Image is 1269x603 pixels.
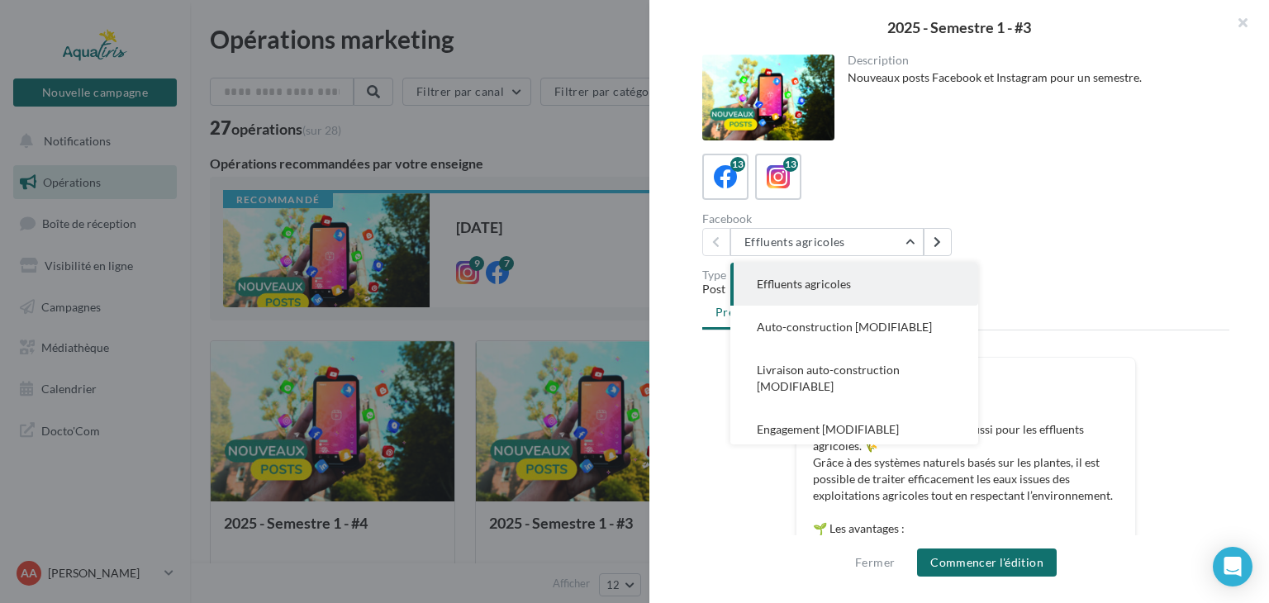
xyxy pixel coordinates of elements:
div: Type [702,269,1229,281]
div: Post [702,281,1229,297]
div: Facebook [702,213,959,225]
button: Livraison auto-construction [MODIFIABLE] [730,349,978,408]
button: Commencer l'édition [917,548,1057,577]
div: Nouveaux posts Facebook et Instagram pour un semestre. [848,69,1217,86]
div: Description [848,55,1217,66]
button: Auto-construction [MODIFIABLE] [730,306,978,349]
div: 2025 - Semestre 1 - #3 [676,20,1243,35]
span: Livraison auto-construction [MODIFIABLE] [757,363,900,393]
button: Fermer [848,553,901,572]
button: Effluents agricoles [730,263,978,306]
div: Open Intercom Messenger [1213,547,1252,586]
div: 13 [730,157,745,172]
button: Effluents agricoles [730,228,924,256]
span: Auto-construction [MODIFIABLE] [757,320,932,334]
div: 13 [783,157,798,172]
span: Engagement [MODIFIABLE] [757,422,899,436]
button: Engagement [MODIFIABLE] [730,408,978,451]
span: Effluents agricoles [757,277,851,291]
